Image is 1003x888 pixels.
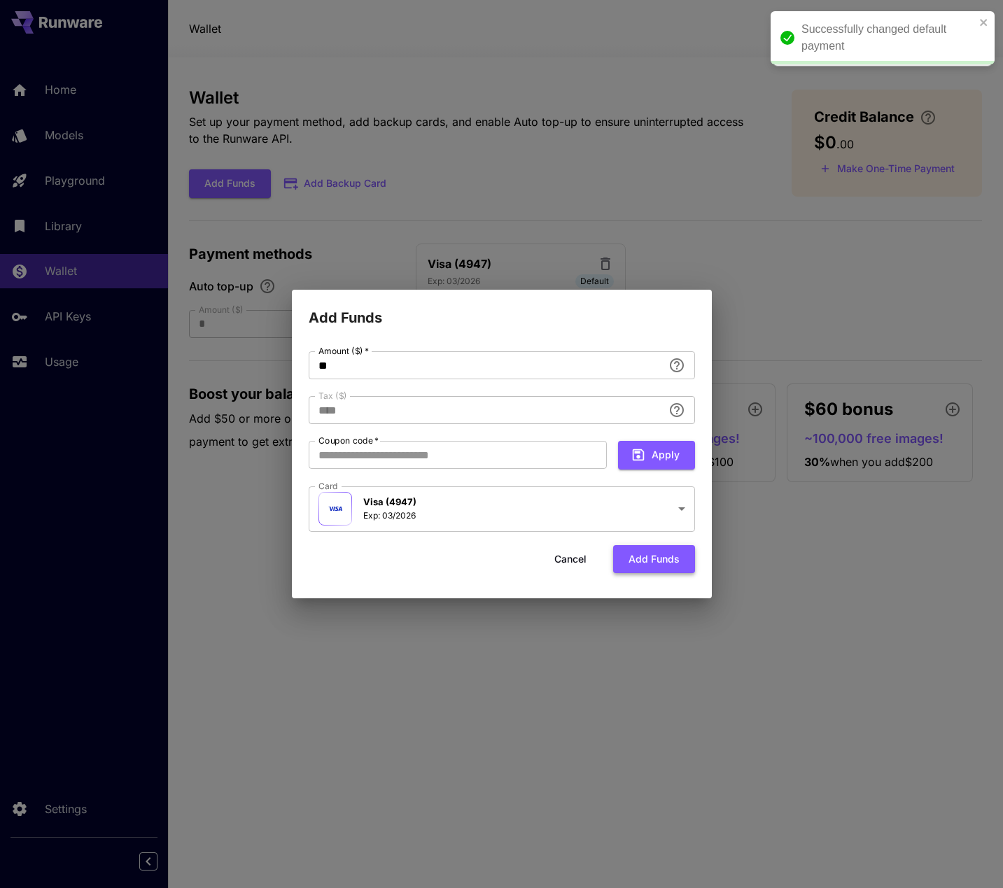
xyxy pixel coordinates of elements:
p: Exp: 03/2026 [363,509,416,522]
div: Successfully changed default payment [801,21,975,55]
label: Card [318,480,338,492]
label: Tax ($) [318,390,347,402]
label: Coupon code [318,435,379,446]
button: close [979,17,989,28]
button: Add funds [613,545,695,574]
h2: Add Funds [292,290,712,329]
button: Apply [618,441,695,470]
button: Cancel [539,545,602,574]
p: Visa (4947) [363,495,416,509]
label: Amount ($) [318,345,369,357]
